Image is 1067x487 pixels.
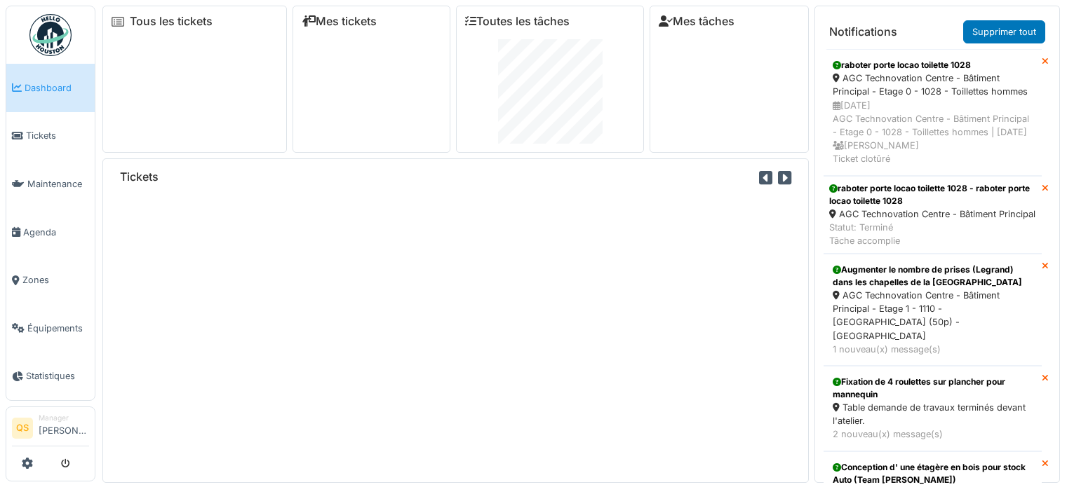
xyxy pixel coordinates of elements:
[26,129,89,142] span: Tickets
[833,461,1033,486] div: Conception d' une étagère en bois pour stock Auto (Team [PERSON_NAME])
[6,160,95,208] a: Maintenance
[829,25,897,39] h6: Notifications
[6,64,95,112] a: Dashboard
[963,20,1045,43] a: Supprimer tout
[833,263,1033,289] div: Augmenter le nombre de prises (Legrand) dans les chapelles de la [GEOGRAPHIC_DATA]
[29,14,72,56] img: Badge_color-CXgf-gQk.svg
[833,99,1033,166] div: [DATE] AGC Technovation Centre - Bâtiment Principal - Etage 0 - 1028 - Toillettes hommes | [DATE]...
[23,226,89,239] span: Agenda
[829,207,1036,221] div: AGC Technovation Centre - Bâtiment Principal
[833,71,1033,98] div: AGC Technovation Centre - Bâtiment Principal - Etage 0 - 1028 - Toillettes hommes
[6,208,95,256] a: Agenda
[829,182,1036,207] div: raboter porte locao toilette 1028 - raboter porte locao toilette 1028
[12,418,33,439] li: QS
[26,369,89,383] span: Statistiques
[833,401,1033,427] div: Table demande de travaux terminés devant l'atelier.
[824,49,1042,175] a: raboter porte locao toilette 1028 AGC Technovation Centre - Bâtiment Principal - Etage 0 - 1028 -...
[833,343,1033,356] div: 1 nouveau(x) message(s)
[39,413,89,443] li: [PERSON_NAME]
[833,289,1033,343] div: AGC Technovation Centre - Bâtiment Principal - Etage 1 - 1110 - [GEOGRAPHIC_DATA] (50p) - [GEOGRA...
[39,413,89,423] div: Manager
[833,376,1033,401] div: Fixation de 4 roulettes sur plancher pour mannequin
[120,170,159,184] h6: Tickets
[12,413,89,446] a: QS Manager[PERSON_NAME]
[833,59,1033,71] div: raboter porte locao toilette 1028
[824,176,1042,254] a: raboter porte locao toilette 1028 - raboter porte locao toilette 1028 AGC Technovation Centre - B...
[302,15,377,28] a: Mes tickets
[6,112,95,160] a: Tickets
[22,273,89,287] span: Zones
[465,15,570,28] a: Toutes les tâches
[6,256,95,304] a: Zones
[6,352,95,401] a: Statistiques
[824,254,1042,366] a: Augmenter le nombre de prises (Legrand) dans les chapelles de la [GEOGRAPHIC_DATA] AGC Technovati...
[824,366,1042,451] a: Fixation de 4 roulettes sur plancher pour mannequin Table demande de travaux terminés devant l'at...
[659,15,734,28] a: Mes tâches
[833,427,1033,441] div: 2 nouveau(x) message(s)
[27,322,89,335] span: Équipements
[130,15,213,28] a: Tous les tickets
[25,81,89,95] span: Dashboard
[6,304,95,352] a: Équipements
[829,221,1036,247] div: Statut: Terminé Tâche accomplie
[27,177,89,191] span: Maintenance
